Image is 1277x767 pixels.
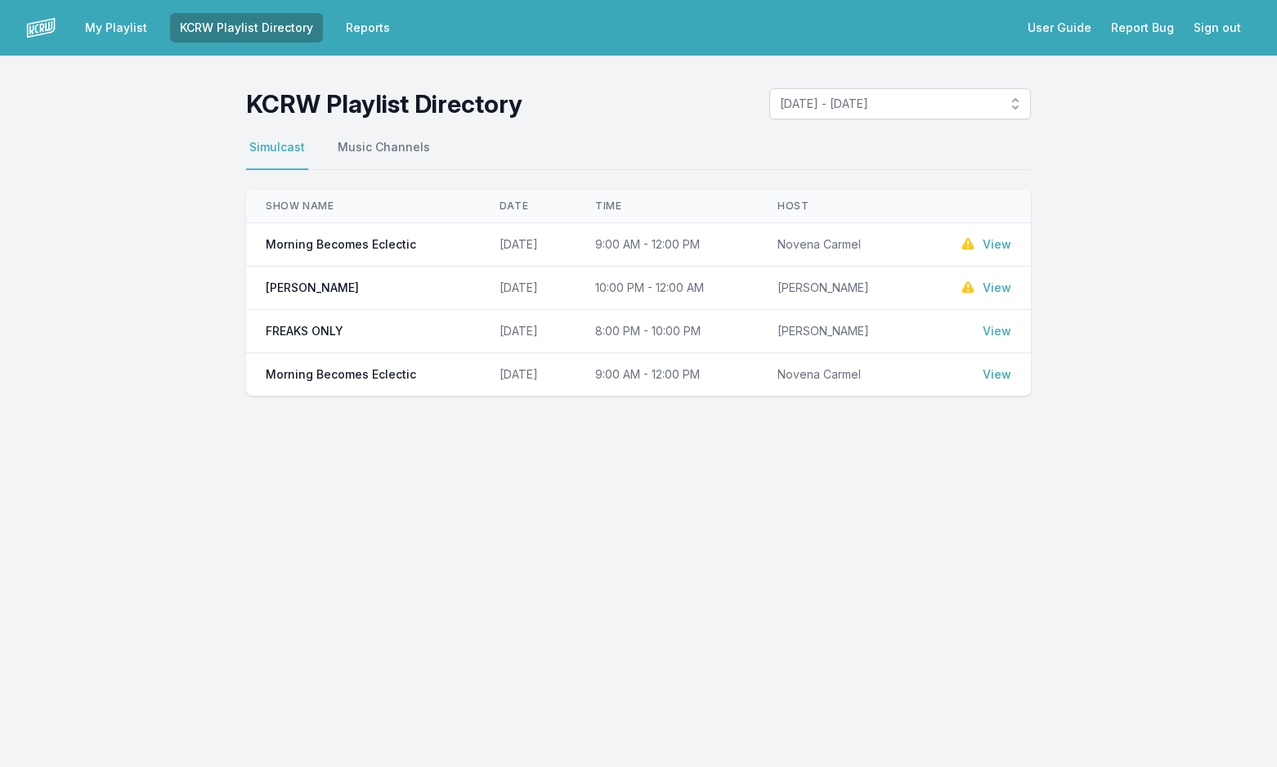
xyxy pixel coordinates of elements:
td: [PERSON_NAME] [758,267,919,310]
td: Novena Carmel [758,223,919,267]
a: View [983,366,1011,383]
a: View [983,236,1011,253]
img: logo-white-87cec1fa9cbef997252546196dc51331.png [26,13,56,43]
a: User Guide [1018,13,1101,43]
button: Simulcast [246,139,308,170]
td: 9:00 AM - 12:00 PM [576,353,758,397]
a: View [983,323,1011,339]
td: 10:00 PM - 12:00 AM [576,267,758,310]
button: Sign out [1184,13,1251,43]
td: [DATE] [480,310,576,353]
a: Reports [336,13,400,43]
button: [DATE] - [DATE] [769,88,1031,119]
a: View [983,280,1011,296]
td: Novena Carmel [758,353,919,397]
td: [DATE] [480,223,576,267]
button: Music Channels [334,139,433,170]
td: [DATE] [480,267,576,310]
th: Time [576,190,758,223]
td: 8:00 PM - 10:00 PM [576,310,758,353]
h1: KCRW Playlist Directory [246,89,522,119]
span: [PERSON_NAME] [266,280,359,296]
span: Morning Becomes Eclectic [266,236,416,253]
span: Morning Becomes Eclectic [266,366,416,383]
a: KCRW Playlist Directory [170,13,323,43]
a: My Playlist [75,13,157,43]
a: Report Bug [1101,13,1184,43]
th: Host [758,190,919,223]
td: 9:00 AM - 12:00 PM [576,223,758,267]
span: [DATE] - [DATE] [780,96,997,112]
td: [DATE] [480,353,576,397]
th: Date [480,190,576,223]
td: [PERSON_NAME] [758,310,919,353]
th: Show Name [246,190,480,223]
span: FREAKS ONLY [266,323,343,339]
